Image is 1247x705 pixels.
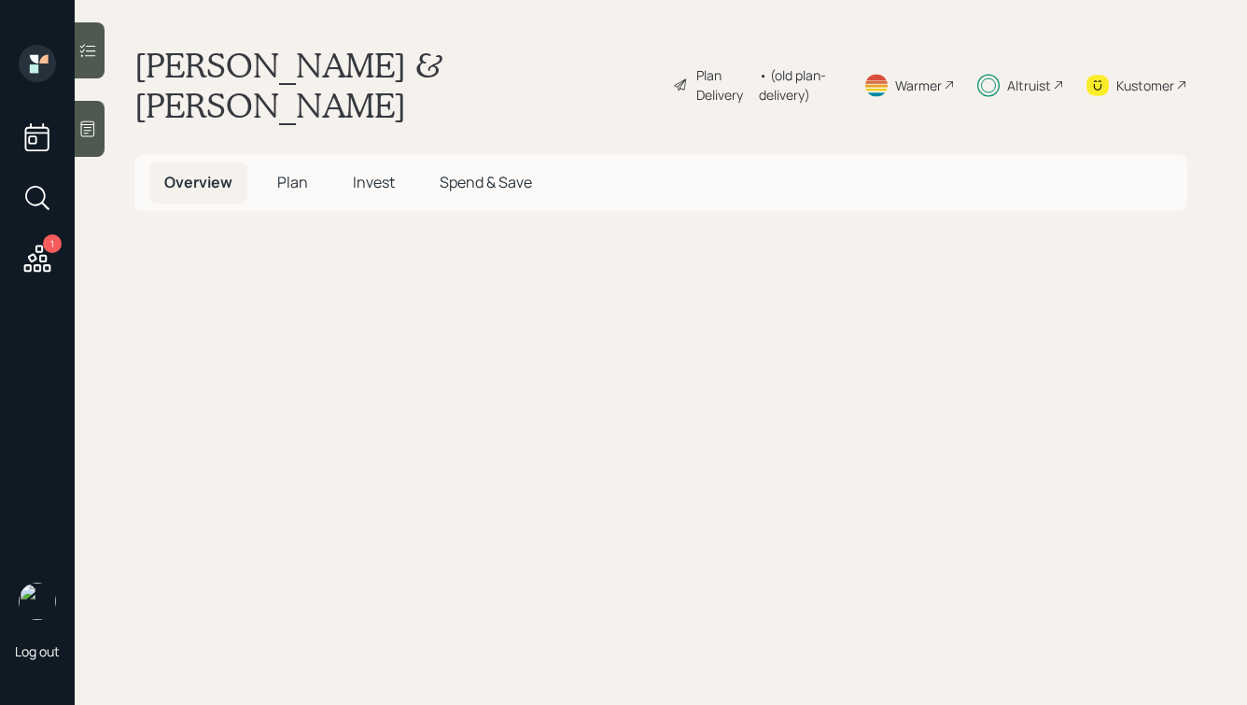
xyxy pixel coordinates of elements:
[895,76,942,95] div: Warmer
[759,65,841,105] div: • (old plan-delivery)
[43,234,62,253] div: 1
[1007,76,1051,95] div: Altruist
[696,65,750,105] div: Plan Delivery
[277,172,308,192] span: Plan
[15,642,60,660] div: Log out
[134,45,658,125] h1: [PERSON_NAME] & [PERSON_NAME]
[353,172,395,192] span: Invest
[1116,76,1174,95] div: Kustomer
[164,172,232,192] span: Overview
[440,172,532,192] span: Spend & Save
[19,583,56,620] img: hunter_neumayer.jpg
